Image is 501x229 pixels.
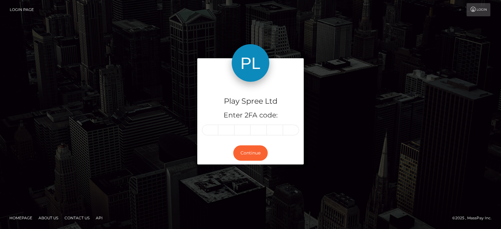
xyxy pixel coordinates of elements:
[202,111,299,120] h5: Enter 2FA code:
[7,213,35,223] a: Homepage
[452,215,496,221] div: © 2025 , MassPay Inc.
[467,3,490,16] a: Login
[62,213,92,223] a: Contact Us
[93,213,105,223] a: API
[10,3,34,16] a: Login Page
[233,145,268,161] button: Continue
[202,96,299,107] h4: Play Spree Ltd
[36,213,61,223] a: About Us
[232,44,269,82] img: Play Spree Ltd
